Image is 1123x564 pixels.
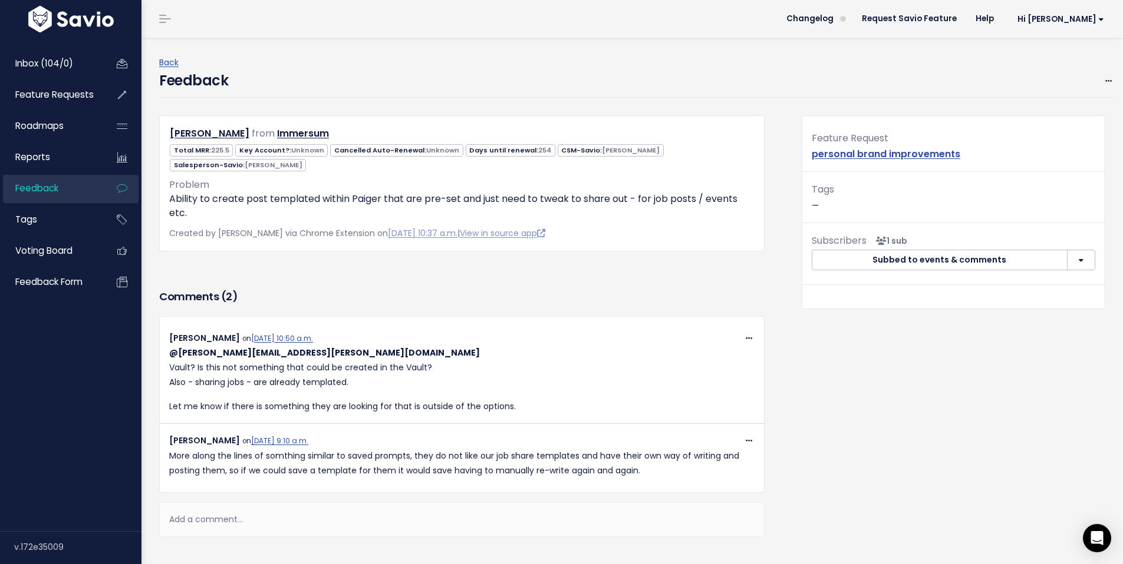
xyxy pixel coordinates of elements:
span: Feature Requests [15,88,94,101]
h4: Feedback [159,70,228,91]
a: Voting Board [3,237,98,264]
span: Salesperson-Savio: [170,159,306,171]
p: More along the lines of somthing similar to saved prompts, they do not like our job share templat... [169,449,755,478]
span: Feature Request [812,131,888,145]
a: Request Savio Feature [852,10,966,28]
span: [PERSON_NAME] [169,332,240,344]
span: Voting Board [15,244,73,257]
span: Total MRR: [170,144,233,157]
a: Feedback form [3,268,98,296]
span: 2 [226,289,232,304]
p: Let me know if there is something they are looking for that is outside of the options. [169,399,755,414]
a: Feature Requests [3,81,98,108]
span: Unknown [291,145,324,155]
span: [PERSON_NAME] [602,145,660,155]
span: Inbox (104/0) [15,57,73,69]
a: [DATE] 10:37 a.m. [388,227,457,239]
p: Ability to create post templated within Paiger that are pre-set and just need to tweak to share o... [169,192,755,220]
span: Roadmaps [15,120,64,132]
a: [DATE] 10:50 a.m. [251,334,313,343]
a: Feedback [3,175,98,202]
a: [PERSON_NAME] [170,127,249,140]
span: [PERSON_NAME] [245,160,302,170]
div: Add a comment... [159,502,765,537]
a: Roadmaps [3,112,98,140]
div: v.172e35009 [14,532,141,562]
button: Subbed to events & comments [812,250,1068,271]
img: logo-white.9d6f32f41409.svg [25,6,117,32]
a: [DATE] 9:10 a.m. [251,436,308,446]
span: <p><strong>Subscribers</strong><br><br> - Lisa Woods<br> </p> [871,235,907,247]
span: Days until renewal: [466,144,555,157]
span: Reports [15,151,50,163]
span: Problem [169,178,209,191]
span: Tags [15,213,37,225]
span: 254 [538,145,551,155]
span: on [242,334,313,343]
a: View in source app [460,227,545,239]
a: Inbox (104/0) [3,50,98,77]
span: Subscribers [812,234,867,247]
span: 225.5 [211,145,229,155]
a: Reports [3,144,98,171]
div: Open Intercom Messenger [1083,524,1111,552]
span: CSM-Savio: [558,144,664,157]
a: Tags [3,206,98,233]
a: Help [966,10,1003,28]
a: Hi [PERSON_NAME] [1003,10,1114,28]
a: Immersum [277,127,329,140]
span: Cancelled Auto-Renewal: [330,144,463,157]
span: Feedback [15,182,58,194]
span: Ella Cooper [169,347,480,359]
a: Back [159,57,179,68]
p: Vault? Is this not something that could be created in the Vault? Also - sharing jobs - are alread... [169,346,755,390]
span: from [252,127,275,140]
h3: Comments ( ) [159,288,765,305]
span: on [242,436,308,446]
p: — [812,181,1095,213]
span: Tags [812,183,834,196]
span: [PERSON_NAME] [169,434,240,446]
span: Created by [PERSON_NAME] via Chrome Extension on | [169,227,545,239]
span: Unknown [426,145,459,155]
a: personal brand improvements [812,147,960,161]
span: Feedback form [15,276,83,288]
span: Changelog [786,15,834,23]
span: Hi [PERSON_NAME] [1017,15,1104,24]
span: Key Account?: [235,144,328,157]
